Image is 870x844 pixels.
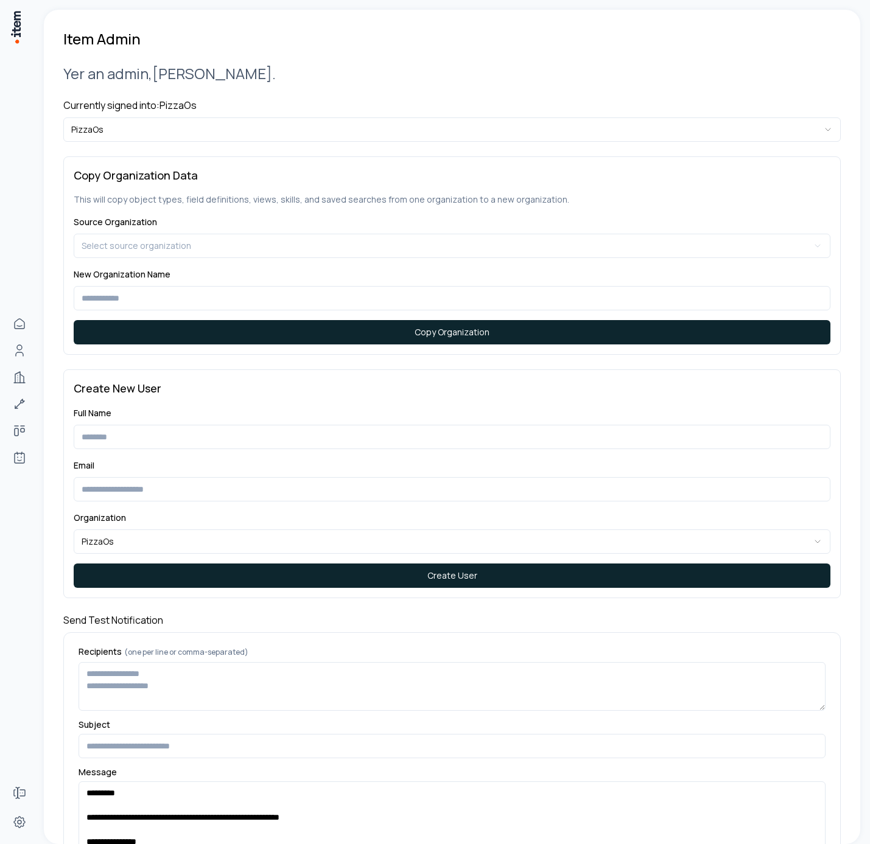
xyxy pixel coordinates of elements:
[124,647,248,657] span: (one per line or comma-separated)
[74,459,94,471] label: Email
[79,768,826,776] label: Message
[63,29,141,49] h1: Item Admin
[7,810,32,834] a: Settings
[7,312,32,336] a: Home
[7,338,32,363] a: Contacts
[74,512,126,523] label: Organization
[79,720,826,729] label: Subject
[10,10,22,44] img: Item Brain Logo
[74,268,170,280] label: New Organization Name
[74,380,830,397] h3: Create New User
[74,167,830,184] h3: Copy Organization Data
[74,407,111,419] label: Full Name
[7,392,32,416] a: implementations
[74,563,830,588] button: Create User
[63,98,841,113] h4: Currently signed into: PizzaOs
[74,216,157,228] label: Source Organization
[7,419,32,443] a: deals
[74,194,830,206] p: This will copy object types, field definitions, views, skills, and saved searches from one organi...
[7,365,32,389] a: Companies
[79,647,826,657] label: Recipients
[74,320,830,344] button: Copy Organization
[7,445,32,470] a: Agents
[63,63,841,83] h2: Yer an admin, [PERSON_NAME] .
[63,613,841,627] h4: Send Test Notification
[7,781,32,805] a: Forms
